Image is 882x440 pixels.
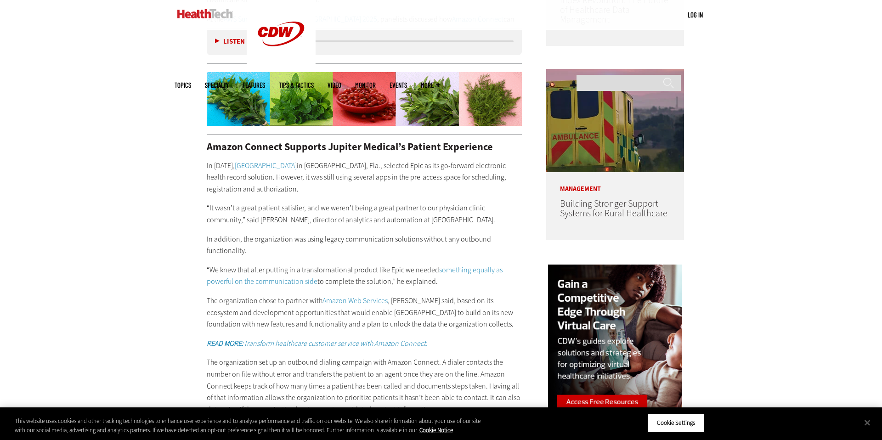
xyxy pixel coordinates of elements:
[177,9,233,18] img: Home
[322,296,388,305] a: Amazon Web Services
[390,82,407,89] a: Events
[688,11,703,19] a: Log in
[207,356,522,415] p: The organization set up an outbound dialing campaign with Amazon Connect. A dialer contacts the n...
[207,338,428,348] a: READ MORE:Transform healthcare customer service with Amazon Connect.
[421,82,440,89] span: More
[355,82,376,89] a: MonITor
[207,338,243,348] strong: READ MORE:
[207,202,522,226] p: “It wasn’t a great patient satisfier, and we weren’t being a great partner to our physician clini...
[205,82,229,89] span: Specialty
[857,412,877,433] button: Close
[207,338,428,348] em: Transform healthcare customer service with Amazon Connect.
[207,295,522,330] p: The organization chose to partner with , [PERSON_NAME] said, based on its ecosystem and developme...
[207,160,522,195] p: In [DATE], in [GEOGRAPHIC_DATA], Fla., selected Epic as its go-forward electronic health record s...
[15,417,485,434] div: This website uses cookies and other tracking technologies to enhance user experience and to analy...
[279,82,314,89] a: Tips & Tactics
[207,142,522,152] h2: Amazon Connect Supports Jupiter Medical’s Patient Experience
[235,161,297,170] a: [GEOGRAPHIC_DATA]
[207,233,522,257] p: In addition, the organization was using legacy communication solutions without any outbound funct...
[419,426,453,434] a: More information about your privacy
[328,82,341,89] a: Video
[688,10,703,20] div: User menu
[175,82,191,89] span: Topics
[560,197,667,220] a: Building Stronger Support Systems for Rural Healthcare
[247,61,316,70] a: CDW
[546,69,684,172] img: ambulance driving down country road at sunset
[243,82,265,89] a: Features
[546,172,684,192] p: Management
[207,264,522,288] p: “We knew that after putting in a transformational product like Epic we needed to complete the sol...
[647,413,705,433] button: Cookie Settings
